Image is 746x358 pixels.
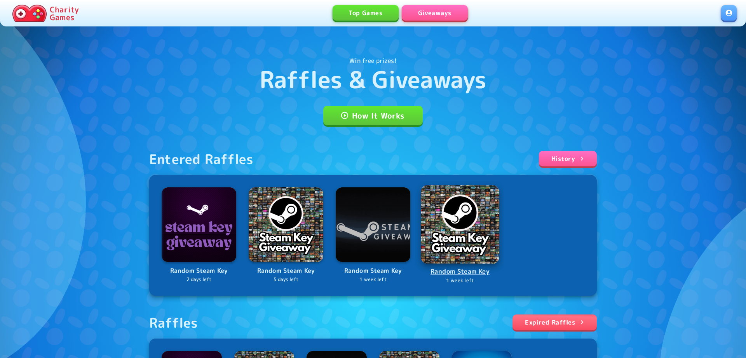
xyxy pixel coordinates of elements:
p: Random Steam Key [422,267,498,277]
p: Random Steam Key [249,266,323,276]
a: LogoRandom Steam Key1 week left [336,187,410,283]
img: Logo [162,187,236,262]
img: Logo [336,187,410,262]
p: Win free prizes! [349,56,396,65]
img: Logo [421,185,499,264]
img: Charity.Games [12,5,47,22]
a: Giveaways [402,5,468,21]
h1: Raffles & Giveaways [260,65,486,93]
img: Logo [249,187,323,262]
p: Random Steam Key [336,266,410,276]
div: Entered Raffles [149,151,254,167]
p: Random Steam Key [162,266,236,276]
a: LogoRandom Steam Key2 days left [162,187,236,283]
div: Raffles [149,314,198,331]
a: Top Games [333,5,399,21]
a: Charity Games [9,3,82,23]
a: LogoRandom Steam Key1 week left [422,186,498,285]
p: 2 days left [162,276,236,283]
a: How It Works [323,106,423,125]
a: History [539,151,597,166]
a: Expired Raffles [512,314,597,330]
p: 5 days left [249,276,323,283]
p: 1 week left [422,277,498,285]
p: 1 week left [336,276,410,283]
p: Charity Games [50,5,79,21]
a: LogoRandom Steam Key5 days left [249,187,323,283]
